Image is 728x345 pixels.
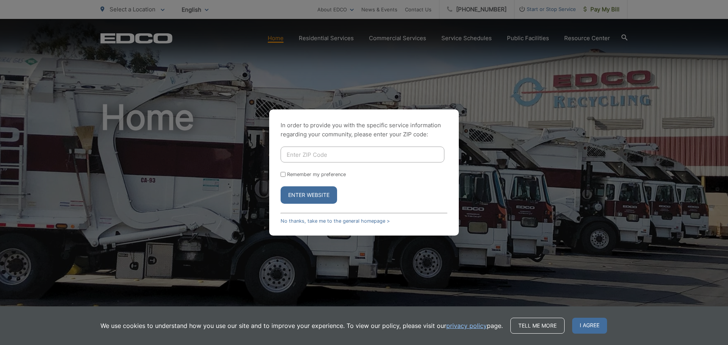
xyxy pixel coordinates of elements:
[446,321,487,330] a: privacy policy
[100,321,503,330] p: We use cookies to understand how you use our site and to improve your experience. To view our pol...
[281,218,390,224] a: No thanks, take me to the general homepage >
[287,172,346,177] label: Remember my preference
[572,318,607,334] span: I agree
[281,121,447,139] p: In order to provide you with the specific service information regarding your community, please en...
[281,147,444,162] input: Enter ZIP Code
[281,186,337,204] button: Enter Website
[510,318,565,334] a: Tell me more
